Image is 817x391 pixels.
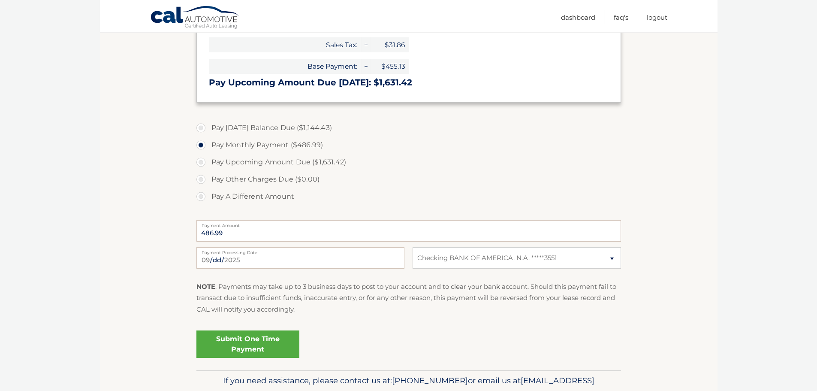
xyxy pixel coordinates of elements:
label: Pay Other Charges Due ($0.00) [196,171,621,188]
span: Sales Tax: [209,37,361,52]
span: $455.13 [370,59,409,74]
a: FAQ's [614,10,628,24]
p: : Payments may take up to 3 business days to post to your account and to clear your bank account.... [196,281,621,315]
span: + [361,59,370,74]
span: [PHONE_NUMBER] [392,376,468,385]
label: Pay Upcoming Amount Due ($1,631.42) [196,154,621,171]
h3: Pay Upcoming Amount Due [DATE]: $1,631.42 [209,77,609,88]
a: Dashboard [561,10,595,24]
a: Cal Automotive [150,6,240,30]
label: Pay [DATE] Balance Due ($1,144.43) [196,119,621,136]
span: Base Payment: [209,59,361,74]
a: Submit One Time Payment [196,330,299,358]
strong: NOTE [196,282,215,291]
input: Payment Date [196,247,404,269]
input: Payment Amount [196,220,621,242]
label: Pay A Different Amount [196,188,621,205]
a: Logout [647,10,667,24]
label: Payment Processing Date [196,247,404,254]
span: $31.86 [370,37,409,52]
label: Pay Monthly Payment ($486.99) [196,136,621,154]
span: + [361,37,370,52]
label: Payment Amount [196,220,621,227]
